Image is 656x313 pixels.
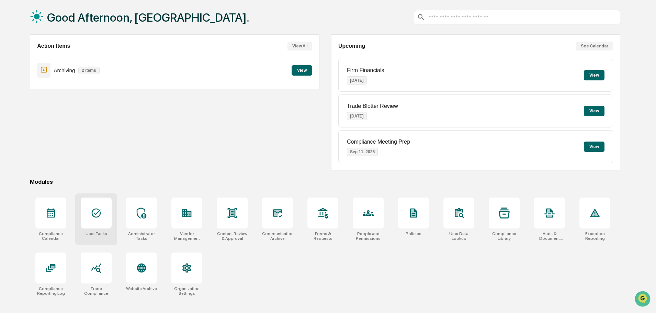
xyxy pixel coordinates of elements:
div: User Data Lookup [443,231,474,241]
p: Archiving [54,67,75,73]
h2: Action Items [37,43,70,49]
div: Compliance Reporting Log [35,286,66,296]
a: 🗄️Attestations [47,84,88,96]
img: 1746055101610-c473b297-6a78-478c-a979-82029cc54cd1 [7,53,19,65]
p: [DATE] [347,112,367,120]
div: 🖐️ [7,87,12,93]
button: View [584,106,604,116]
span: Data Lookup [14,100,43,107]
div: Start new chat [23,53,113,59]
button: View [584,70,604,80]
p: How can we help? [7,14,125,25]
div: Website Archive [126,286,157,291]
div: Policies [406,231,421,236]
div: 🗄️ [50,87,55,93]
span: Attestations [57,87,85,93]
div: Trade Compliance [81,286,112,296]
p: Sep 11, 2025 [347,148,378,156]
div: Compliance Library [489,231,520,241]
div: Administrator Tasks [126,231,157,241]
p: 2 items [78,67,99,74]
p: Compliance Meeting Prep [347,139,410,145]
div: Vendor Management [171,231,202,241]
p: Trade Blotter Review [347,103,398,109]
div: Compliance Calendar [35,231,66,241]
button: View [584,142,604,152]
div: Communications Archive [262,231,293,241]
p: [DATE] [347,76,367,85]
div: People and Permissions [353,231,384,241]
p: Firm Financials [347,67,384,74]
button: See Calendar [576,42,613,51]
div: Modules [30,179,620,185]
div: Audit & Document Logs [534,231,565,241]
button: View [292,65,312,76]
span: Pylon [68,116,83,122]
iframe: Open customer support [634,290,653,309]
button: Start new chat [117,55,125,63]
a: View [292,67,312,73]
div: Organization Settings [171,286,202,296]
h2: Upcoming [338,43,365,49]
div: Content Review & Approval [217,231,248,241]
div: 🔎 [7,100,12,106]
div: Exception Reporting [579,231,610,241]
a: 🖐️Preclearance [4,84,47,96]
div: We're available if you need us! [23,59,87,65]
span: Preclearance [14,87,44,93]
button: View All [287,42,312,51]
h1: Good Afternoon, [GEOGRAPHIC_DATA]. [47,11,249,24]
div: User Tasks [86,231,107,236]
a: 🔎Data Lookup [4,97,46,109]
div: Forms & Requests [307,231,338,241]
a: Powered byPylon [48,116,83,122]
